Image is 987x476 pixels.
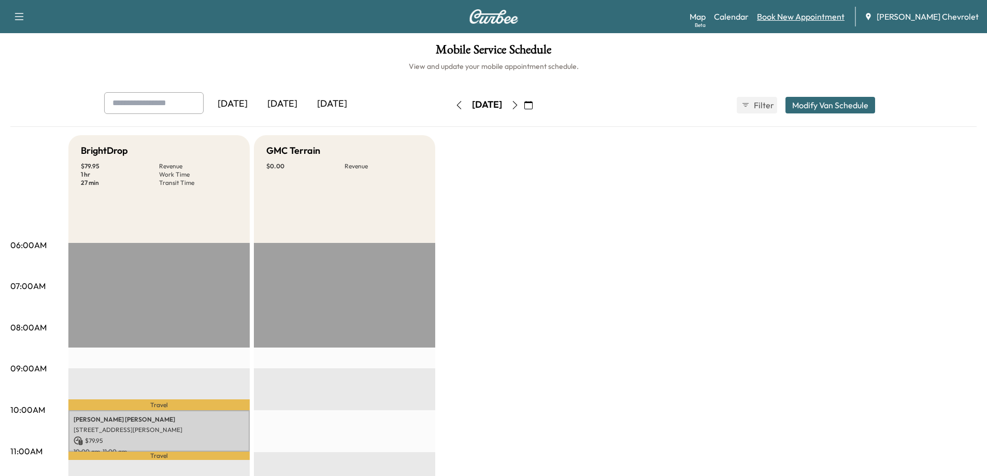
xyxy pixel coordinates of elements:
p: 07:00AM [10,280,46,292]
p: 09:00AM [10,362,47,374]
a: Book New Appointment [757,10,845,23]
h5: BrightDrop [81,143,128,158]
p: Transit Time [159,179,237,187]
h5: GMC Terrain [266,143,320,158]
p: Travel [68,399,250,410]
p: 10:00 am - 11:00 am [74,448,245,456]
span: Filter [754,99,773,111]
p: 1 hr [81,170,159,179]
p: Revenue [159,162,237,170]
p: [PERSON_NAME] [PERSON_NAME] [74,415,245,424]
div: [DATE] [208,92,258,116]
p: [STREET_ADDRESS][PERSON_NAME] [74,426,245,434]
p: 11:00AM [10,445,42,457]
button: Modify Van Schedule [785,97,875,113]
a: MapBeta [690,10,706,23]
p: $ 79.95 [74,436,245,445]
p: 10:00AM [10,403,45,416]
span: [PERSON_NAME] Chevrolet [877,10,979,23]
p: $ 79.95 [81,162,159,170]
p: 06:00AM [10,239,47,251]
p: 08:00AM [10,321,47,334]
button: Filter [737,97,777,113]
img: Curbee Logo [469,9,519,24]
p: 27 min [81,179,159,187]
h6: View and update your mobile appointment schedule. [10,61,977,71]
a: Calendar [714,10,749,23]
div: [DATE] [258,92,307,116]
p: Work Time [159,170,237,179]
p: $ 0.00 [266,162,345,170]
h1: Mobile Service Schedule [10,44,977,61]
div: Beta [695,21,706,29]
p: Revenue [345,162,423,170]
p: Travel [68,452,250,460]
div: [DATE] [472,98,502,111]
div: [DATE] [307,92,357,116]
